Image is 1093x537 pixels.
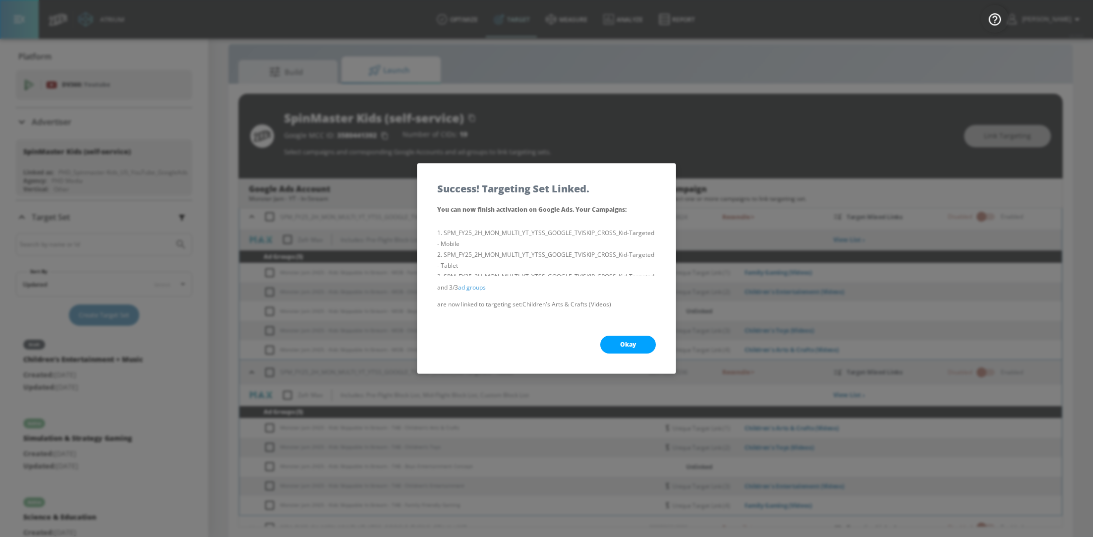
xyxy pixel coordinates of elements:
a: ad groups [458,283,486,292]
p: are now linked to targeting set: Children's Arts & Crafts (Videos) [437,299,656,310]
p: You can now finish activation on Google Ads. Your Campaign s : [437,204,656,216]
li: SPM_FY25_2H_MON_MULTI_YT_YTSS_GOOGLE_TVISKIP_CROSS_Kid-Targeted - CTV [437,271,656,293]
p: and 3/3 [437,282,656,293]
h5: Success! Targeting Set Linked. [437,183,589,194]
button: Okay [600,336,656,354]
li: SPM_FY25_2H_MON_MULTI_YT_YTSS_GOOGLE_TVISKIP_CROSS_Kid-Targeted - Mobile [437,228,656,249]
span: Okay [620,341,636,349]
li: SPM_FY25_2H_MON_MULTI_YT_YTSS_GOOGLE_TVISKIP_CROSS_Kid-Targeted - Tablet [437,249,656,271]
button: Open Resource Center [981,5,1009,33]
